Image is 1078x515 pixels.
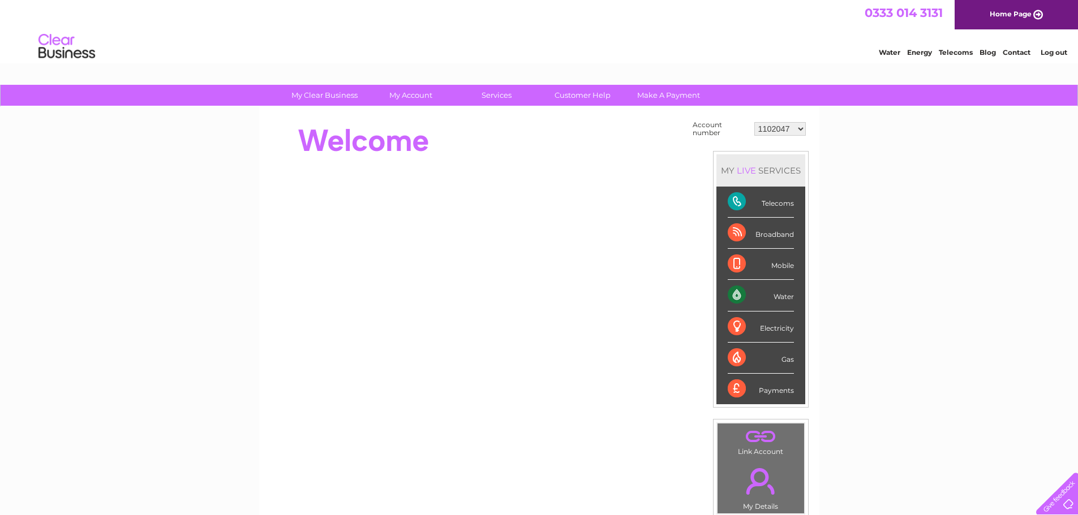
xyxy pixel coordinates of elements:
img: logo.png [38,29,96,64]
a: . [720,461,801,501]
div: Broadband [728,218,794,249]
div: Payments [728,374,794,404]
a: Make A Payment [622,85,715,106]
div: Clear Business is a trading name of Verastar Limited (registered in [GEOGRAPHIC_DATA] No. 3667643... [272,6,807,55]
div: MY SERVICES [716,154,805,187]
div: Mobile [728,249,794,280]
div: LIVE [735,165,758,176]
div: Gas [728,343,794,374]
a: Services [450,85,543,106]
a: My Account [364,85,457,106]
a: Water [879,48,900,57]
a: Log out [1041,48,1067,57]
a: Energy [907,48,932,57]
a: Blog [980,48,996,57]
div: Telecoms [728,187,794,218]
a: Contact [1003,48,1030,57]
a: Telecoms [939,48,973,57]
a: . [720,426,801,446]
td: Link Account [717,423,805,458]
td: Account number [690,118,751,140]
a: 0333 014 3131 [865,6,943,20]
div: Water [728,280,794,311]
td: My Details [717,458,805,514]
a: Customer Help [536,85,629,106]
div: Electricity [728,311,794,343]
a: My Clear Business [278,85,371,106]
